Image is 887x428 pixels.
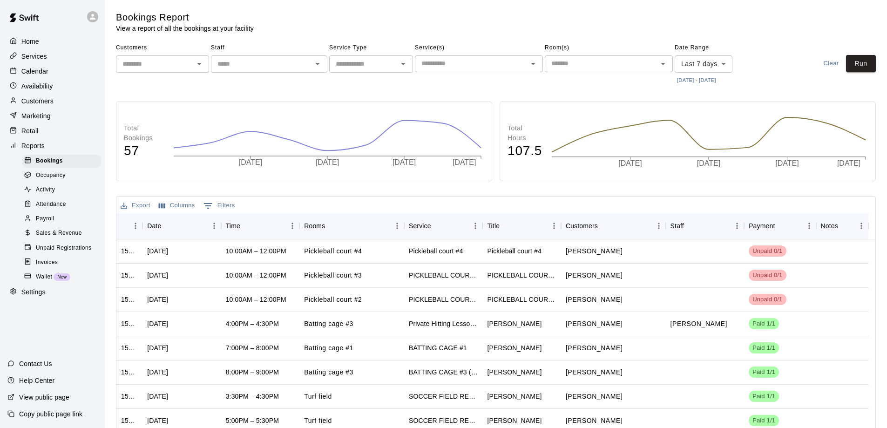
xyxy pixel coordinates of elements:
div: Service [409,213,431,239]
div: Pickleball court #4 [409,246,463,256]
button: Sort [161,219,174,232]
button: Menu [652,219,666,233]
button: Open [527,57,540,70]
div: 7:00PM – 8:00PM [226,343,279,353]
div: Date [142,213,221,239]
div: Sales & Revenue [22,227,101,240]
h4: 107.5 [508,143,542,159]
div: Availability [7,79,97,93]
a: Invoices [22,255,105,270]
a: Marketing [7,109,97,123]
p: Kelani Caruthers [566,343,623,353]
span: Paid 1/1 [749,392,779,401]
p: Pickleball court #4 [304,246,362,256]
div: PICKLEBALL COURT #2 [409,295,478,304]
span: Paid 1/1 [749,368,779,377]
tspan: [DATE] [316,159,339,167]
button: Menu [547,219,561,233]
button: Sort [500,219,513,232]
div: Pickleball court #4 [487,246,541,256]
span: Date Range [675,41,732,55]
tspan: [DATE] [837,159,860,167]
div: Payment [744,213,816,239]
p: Pickleball court #3 [304,271,362,280]
div: Wed, Oct 15, 2025 [147,392,168,401]
p: Home [21,37,39,46]
div: Service [404,213,483,239]
span: Unpaid 0/1 [749,271,786,280]
a: Sales & Revenue [22,226,105,241]
button: Menu [390,219,404,233]
p: Pickleball court #2 [304,295,362,305]
button: Sort [325,219,338,232]
a: Payroll [22,212,105,226]
div: Rooms [299,213,404,239]
div: SOCCER FIELD RENTAL [409,416,478,425]
p: Katie Rohrer [670,319,727,329]
tspan: [DATE] [775,159,799,167]
div: Attendance [22,198,101,211]
div: PICKLEBALL COURT #2 [487,295,556,304]
div: 1519835 [121,319,138,328]
div: 5:00PM – 5:30PM [226,416,279,425]
span: Staff [211,41,327,55]
span: Payroll [36,214,54,224]
div: Title [487,213,500,239]
div: Notes [816,213,868,239]
span: Sales & Revenue [36,229,82,238]
a: Settings [7,285,97,299]
button: Menu [854,219,868,233]
button: Sort [431,219,444,232]
div: ID [116,213,142,239]
a: Home [7,34,97,48]
div: Payroll [22,212,101,225]
span: New [54,274,70,279]
button: Open [311,57,324,70]
div: Customers [561,213,666,239]
button: Menu [730,219,744,233]
tspan: [DATE] [239,159,262,167]
p: Help Center [19,376,54,385]
span: Paid 1/1 [749,344,779,353]
p: Melissa Warren [566,416,623,426]
a: Retail [7,124,97,138]
p: Availability [21,82,53,91]
div: 8:00PM – 9:00PM [226,367,279,377]
div: 10:00AM – 12:00PM [226,295,286,304]
p: Reports [21,141,45,150]
button: Export [118,198,153,213]
div: 3:30PM – 4:30PM [226,392,279,401]
p: Calendar [21,67,48,76]
div: Staff [666,213,745,239]
div: Reports [7,139,97,153]
p: Retail [21,126,39,136]
div: Customers [566,213,598,239]
button: Menu [129,219,142,233]
button: Sort [684,219,697,232]
a: Services [7,49,97,63]
div: PICKLEBALL COURT #3 [487,271,556,280]
div: SOCCER FIELD RENTAL [409,392,478,401]
p: Drew Weigl [566,392,623,401]
div: Occupancy [22,169,101,182]
button: Select columns [156,198,197,213]
div: 1519661 [121,343,138,353]
div: 1519595 [121,367,138,377]
div: Tue, Oct 14, 2025 [147,271,168,280]
button: Sort [775,219,788,232]
p: View a report of all the bookings at your facility [116,24,254,33]
div: Emilie P [487,367,542,377]
div: Notes [821,213,838,239]
span: Paid 1/1 [749,319,779,328]
button: Clear [816,55,846,72]
span: Wallet [36,272,52,282]
span: Paid 1/1 [749,416,779,425]
p: Riley Anderson [566,319,623,329]
div: Calendar [7,64,97,78]
span: Service(s) [415,41,543,55]
div: Activity [22,183,101,197]
div: Kelani Caruthers [487,343,542,353]
div: Staff [670,213,684,239]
